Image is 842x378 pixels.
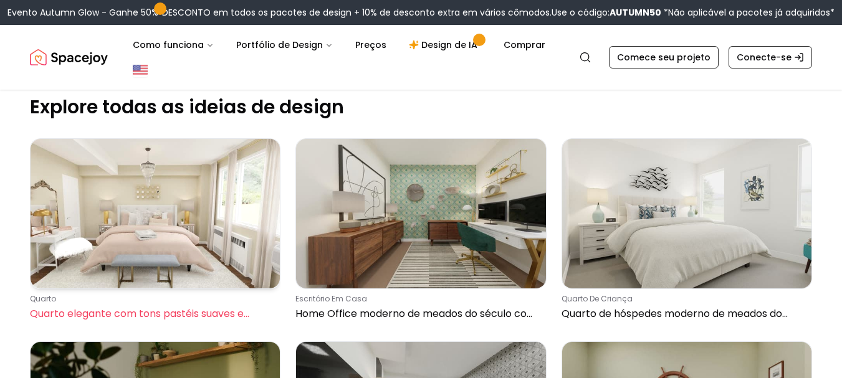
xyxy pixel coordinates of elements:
[729,46,812,69] a: Conecte-se
[30,138,280,326] a: Quarto elegante com tons pastéis suaves e detalhes em latãoquartoQuarto elegante com tons pastéis...
[30,45,108,70] img: Logotipo da Spacejoy
[30,25,812,90] nav: Global
[610,6,661,19] font: AUTUMN50
[609,46,719,69] a: Comece seu projeto
[133,39,204,51] font: Como funciona
[562,306,788,336] font: Quarto de hóspedes moderno de meados do século com ambiente aconchegante
[30,306,249,336] font: Quarto elegante com tons pastéis suaves e detalhes em latão
[296,139,545,288] img: Home Office moderno de meados do século com detalhes em turquesa
[355,39,386,51] font: Preços
[664,6,835,19] font: *Não aplicável a pacotes já adquiridos*
[295,293,367,304] font: escritório em casa
[295,138,546,326] a: Home Office moderno de meados do século com detalhes em turquesaescritório em casaHome Office mod...
[617,51,710,64] font: Comece seu projeto
[30,45,108,70] a: Alegria espacial
[295,306,537,336] font: Home Office moderno de meados do século com detalhes em turquesa
[30,293,56,304] font: quarto
[236,39,323,51] font: Portfólio de Design
[123,32,555,57] nav: Principal
[345,32,396,57] a: Preços
[162,6,552,19] font: DESCONTO em todos os pacotes de design + 10% de desconto extra em vários cômodos.
[399,32,491,57] a: Design de IA
[31,139,280,288] img: Quarto elegante com tons pastéis suaves e detalhes em latão
[421,39,477,51] font: Design de IA
[562,139,811,288] img: Quarto de hóspedes moderno de meados do século com ambiente aconchegante
[7,6,158,19] font: Evento Autumn Glow - Ganhe 50%
[133,62,148,77] img: Estados Unidos
[123,32,224,57] button: Como funciona
[737,51,792,64] font: Conecte-se
[562,138,812,326] a: Quarto de hóspedes moderno de meados do século com ambiente aconchegantequarto de criançaQuarto d...
[552,6,610,19] font: Use o código:
[494,32,555,57] a: Comprar
[226,32,343,57] button: Portfólio de Design
[30,93,344,120] font: Explore todas as ideias de design
[562,293,633,304] font: quarto de criança
[504,39,545,51] font: Comprar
